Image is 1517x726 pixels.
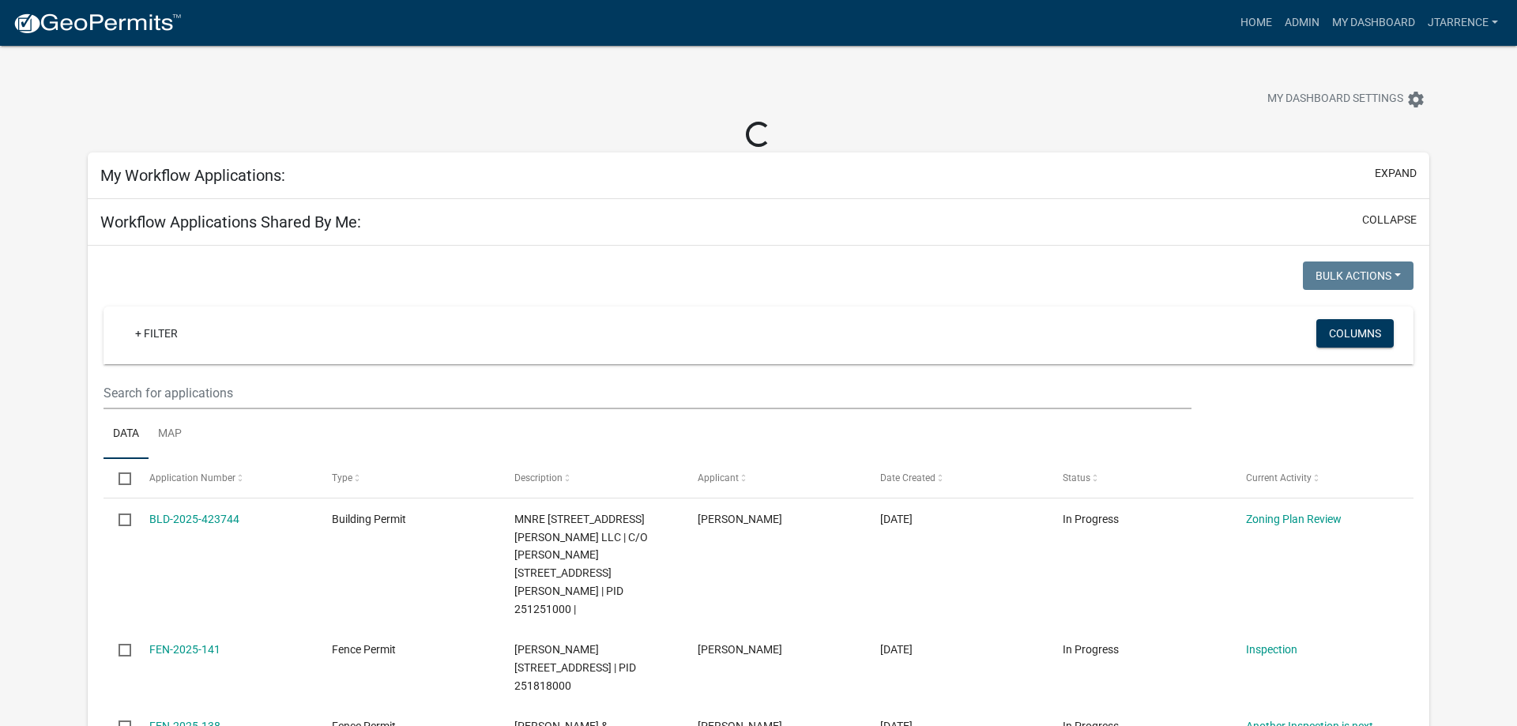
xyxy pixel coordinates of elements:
i: settings [1406,90,1425,109]
span: Description [514,472,563,483]
span: Status [1063,472,1090,483]
span: MNRE 270 STRUPP AVE LLC | C/O JEREMY HAGAN 270 STRUPP AVE, Houston County | PID 251251000 | [514,513,648,615]
datatable-header-cell: Description [499,459,682,497]
h5: My Workflow Applications: [100,166,285,185]
span: 05/06/2025 [880,643,913,656]
button: collapse [1362,212,1417,228]
a: Data [104,409,149,460]
span: Type [332,472,352,483]
button: Columns [1316,319,1394,348]
datatable-header-cell: Status [1048,459,1230,497]
a: Admin [1278,8,1326,38]
span: In Progress [1063,643,1119,656]
button: Bulk Actions [1303,261,1413,290]
span: My Dashboard Settings [1267,90,1403,109]
span: JOHNSON,SALLY A 730 SHORE ACRES RD, Houston County | PID 251818000 [514,643,636,692]
span: In Progress [1063,513,1119,525]
datatable-header-cell: Date Created [865,459,1048,497]
button: expand [1375,165,1417,182]
span: Brett Stanek [698,513,782,525]
button: My Dashboard Settingssettings [1255,84,1438,115]
datatable-header-cell: Applicant [683,459,865,497]
datatable-header-cell: Type [317,459,499,497]
span: Building Permit [332,513,406,525]
h5: Workflow Applications Shared By Me: [100,213,361,231]
span: Current Activity [1246,472,1312,483]
a: Inspection [1246,643,1297,656]
a: FEN-2025-141 [149,643,220,656]
a: Home [1234,8,1278,38]
input: Search for applications [104,377,1191,409]
datatable-header-cell: Select [104,459,134,497]
span: Date Created [880,472,935,483]
span: 05/20/2025 [880,513,913,525]
span: Sally Johnson [698,643,782,656]
span: Application Number [149,472,235,483]
a: My Dashboard [1326,8,1421,38]
datatable-header-cell: Application Number [134,459,316,497]
a: Map [149,409,191,460]
a: jtarrence [1421,8,1504,38]
datatable-header-cell: Current Activity [1231,459,1413,497]
span: Fence Permit [332,643,396,656]
a: Zoning Plan Review [1246,513,1342,525]
a: + Filter [122,319,190,348]
a: BLD-2025-423744 [149,513,239,525]
span: Applicant [698,472,739,483]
